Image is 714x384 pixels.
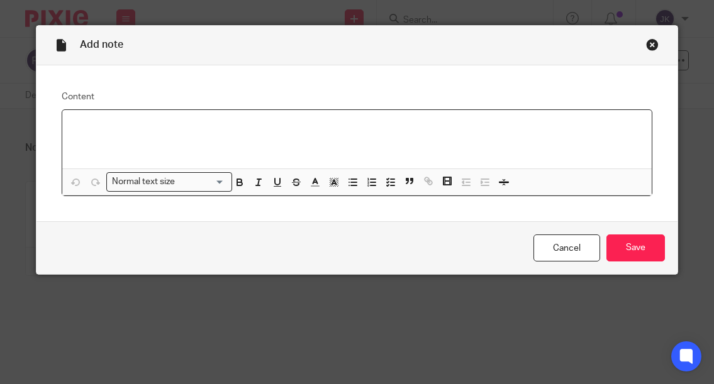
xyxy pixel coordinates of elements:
span: Add note [80,40,123,50]
div: Search for option [106,172,232,192]
span: Normal text size [109,175,178,189]
div: Close this dialog window [646,38,659,51]
input: Save [606,234,665,261]
label: Content [62,91,653,103]
a: Cancel [533,234,600,261]
input: Search for option [179,175,225,189]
